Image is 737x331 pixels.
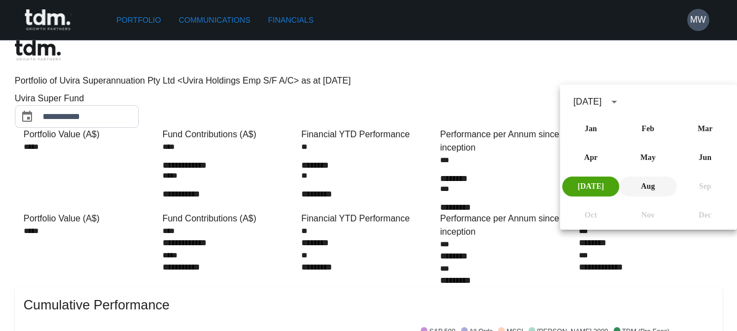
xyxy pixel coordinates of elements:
button: [DATE] [562,177,619,196]
div: [DATE] [573,95,602,108]
div: Portfolio Value (A$) [24,128,158,141]
div: Performance per Annum since inception [440,128,574,154]
div: Portfolio Value (A$) [24,212,158,225]
button: Jun [677,148,734,168]
h6: MW [690,13,705,27]
button: calendar view is open, switch to year view [605,92,624,111]
span: Cumulative Performance [24,296,714,314]
button: Apr [562,148,619,168]
div: Fund Contributions (A$) [163,128,297,141]
button: May [619,148,676,168]
a: Portfolio [112,10,166,30]
button: Choose date, selected date is Jul 31, 2025 [16,106,38,128]
a: Communications [174,10,255,30]
button: Jan [562,119,619,139]
button: Mar [677,119,734,139]
div: Financial YTD Performance [301,212,436,225]
p: Portfolio of Uvira Superannuation Pty Ltd <Uvira Holdings Emp S/F A/C> as at [DATE] [15,74,723,87]
button: Aug [619,177,676,196]
button: Feb [619,119,676,139]
button: MW [687,9,709,31]
div: Performance per Annum since inception [440,212,574,239]
a: Financials [264,10,318,30]
div: Financial YTD Performance [301,128,436,141]
div: Fund Contributions (A$) [163,212,297,225]
div: Uvira Super Fund [15,92,181,105]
